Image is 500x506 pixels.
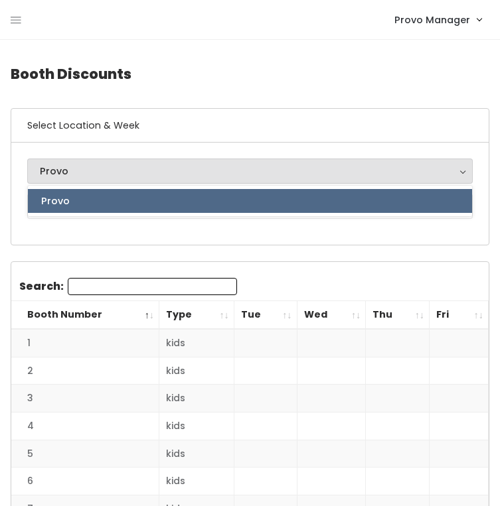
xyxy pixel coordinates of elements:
td: 3 [11,385,159,412]
td: kids [159,440,234,468]
th: Tue: activate to sort column ascending [234,301,297,330]
td: kids [159,385,234,412]
span: Provo [41,194,70,208]
td: 6 [11,468,159,495]
th: Booth Number: activate to sort column descending [11,301,159,330]
span: Provo Manager [394,13,470,27]
td: kids [159,468,234,495]
th: Wed: activate to sort column ascending [297,301,366,330]
input: Search: [68,278,237,295]
td: 2 [11,357,159,385]
label: Search: [19,278,237,295]
td: 1 [11,329,159,357]
button: Provo [27,158,473,184]
td: kids [159,357,234,385]
th: Type: activate to sort column ascending [159,301,234,330]
h4: Booth Discounts [11,56,489,92]
th: Fri: activate to sort column ascending [430,301,489,330]
td: kids [159,329,234,357]
td: 4 [11,412,159,440]
h6: Select Location & Week [11,109,489,143]
td: kids [159,412,234,440]
td: 5 [11,440,159,468]
div: Provo [40,164,460,178]
th: Thu: activate to sort column ascending [366,301,430,330]
a: Provo Manager [381,5,495,34]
